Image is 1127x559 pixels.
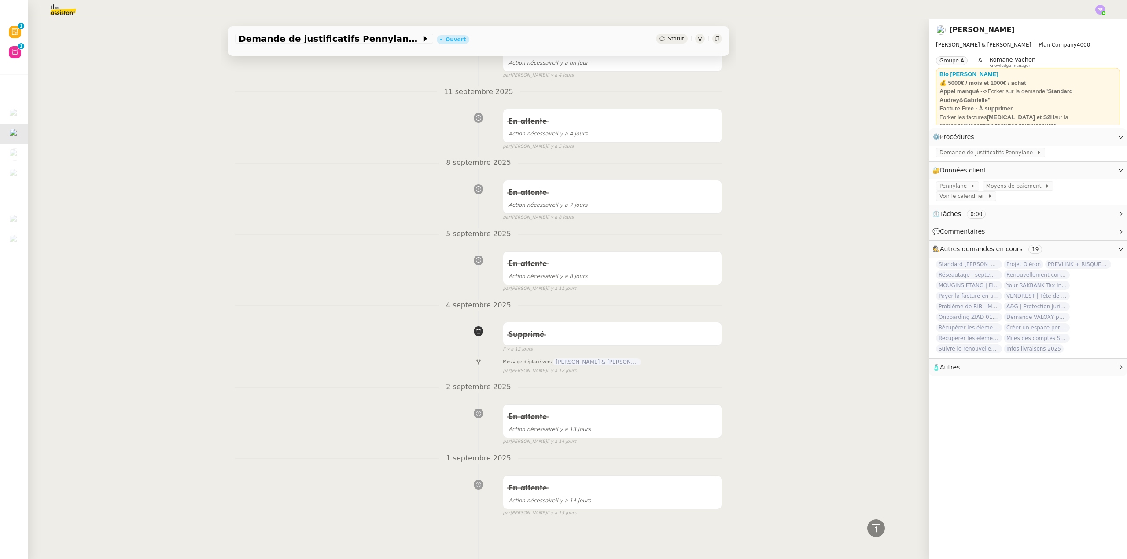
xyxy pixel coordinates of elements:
[939,105,1013,112] strong: Facture Free - À supprimer
[936,260,1002,269] span: Standard [PERSON_NAME]
[503,509,576,517] small: [PERSON_NAME]
[929,162,1127,179] div: 🔐Données client
[1039,42,1076,48] span: Plan Company
[1004,334,1070,343] span: Miles des comptes Skywards et Flying Blue
[508,426,591,432] span: il y a 13 jours
[508,413,547,421] span: En attente
[508,331,544,339] span: Supprimé
[936,270,1002,279] span: Réseautage - septembre 2025
[9,128,21,140] img: users%2FfjlNmCTkLiVoA3HQjY3GA5JXGxb2%2Favatar%2Fstarofservice_97480retdsc0392.png
[940,210,961,217] span: Tâches
[508,497,555,504] span: Action nécessaire
[963,122,1057,129] strong: "Réception factures fournisseurs"
[940,364,960,371] span: Autres
[503,346,533,353] span: il y a 12 jours
[939,148,1036,157] span: Demande de justificatifs Pennylane
[936,42,1031,48] span: [PERSON_NAME] & [PERSON_NAME]
[1077,42,1090,48] span: 4000
[508,189,547,197] span: En attente
[503,72,510,79] span: par
[508,131,555,137] span: Action nécessaire
[1028,245,1042,254] nz-tag: 19
[1004,302,1070,311] span: A&G | Protection Juridique COVEA
[439,453,518,464] span: 1 septembre 2025
[932,228,989,235] span: 💬
[508,131,587,137] span: il y a 4 jours
[939,192,987,201] span: Voir le calendrier
[1004,281,1070,290] span: Your RAKBANK Tax Invoice / Tax Credit Note
[932,210,993,217] span: ⏲️
[503,367,510,375] span: par
[939,80,1026,86] strong: 💰 5000€ / mois et 1000€ / achat
[508,202,555,208] span: Action nécessaire
[446,37,466,42] div: Ouvert
[1095,5,1105,15] img: svg
[967,210,986,219] nz-tag: 0:00
[503,438,576,446] small: [PERSON_NAME]
[932,245,1046,252] span: 🕵️
[19,43,23,51] p: 1
[939,71,998,77] a: Bio [PERSON_NAME]
[929,241,1127,258] div: 🕵️Autres demandes en cours 19
[936,292,1002,300] span: Payer la facture en urgence
[503,143,574,150] small: [PERSON_NAME]
[940,167,986,174] span: Données client
[936,334,1002,343] span: Récupérer les éléments sociaux - Septembre 2025
[547,509,577,517] span: il y a 15 jours
[508,426,555,432] span: Action nécessaire
[503,367,576,375] small: [PERSON_NAME]
[1004,270,1070,279] span: Renouvellement contrat Opale STOCCO
[439,157,518,169] span: 8 septembre 2025
[939,87,1116,104] div: Forker sur la demande
[929,359,1127,376] div: 🧴Autres
[503,285,510,292] span: par
[508,202,587,208] span: il y a 7 jours
[508,47,547,55] span: En attente
[939,88,987,95] strong: Appel manqué -->
[989,56,1035,63] span: Romane Vachon
[547,214,574,221] span: il y a 8 jours
[1045,260,1111,269] span: PREVLINK + RISQUES PROFESSIONNELS
[1004,313,1070,322] span: Demande VALOXY pour Pennylane - Montants importants sans justificatifs
[18,23,24,29] nz-badge-sup: 1
[508,273,587,279] span: il y a 8 jours
[668,36,684,42] span: Statut
[503,358,552,367] span: Message déplacé vers
[929,128,1127,146] div: ⚙️Procédures
[508,273,555,279] span: Action nécessaire
[932,165,990,175] span: 🔐
[239,34,421,43] span: Demande de justificatifs Pennylane - septembre 2025
[503,143,510,150] span: par
[508,260,547,268] span: En attente
[936,56,968,65] nz-tag: Groupe A
[986,182,1045,190] span: Moyens de paiement
[503,72,574,79] small: [PERSON_NAME]
[1004,344,1064,353] span: Infos livraisons 2025
[936,344,1002,353] span: Suivre le renouvellement produit Trimble
[503,509,510,517] span: par
[939,88,1073,103] strong: "Standard Audrey&Gabrielle"
[547,143,574,150] span: il y a 5 jours
[936,281,1002,290] span: MOUGINS ETANG | Electroménagers
[508,497,591,504] span: il y a 14 jours
[929,223,1127,240] div: 💬Commentaires
[9,108,21,120] img: users%2FfjlNmCTkLiVoA3HQjY3GA5JXGxb2%2Favatar%2Fstarofservice_97480retdsc0392.png
[9,234,21,246] img: users%2FQNmrJKjvCnhZ9wRJPnUNc9lj8eE3%2Favatar%2F5ca36b56-0364-45de-a850-26ae83da85f1
[929,205,1127,223] div: ⏲️Tâches 0:00
[978,56,982,68] span: &
[439,381,518,393] span: 2 septembre 2025
[940,228,985,235] span: Commentaires
[508,484,547,492] span: En attente
[503,285,576,292] small: [PERSON_NAME]
[547,367,577,375] span: il y a 12 jours
[1004,292,1070,300] span: VENDREST | Tête de lit et housse LA REDOUTE
[939,113,1116,130] div: Forker les factures sur la demande
[547,285,577,292] span: il y a 11 jours
[19,23,23,31] p: 1
[439,300,518,311] span: 4 septembre 2025
[939,182,970,190] span: Pennylane
[940,133,974,140] span: Procédures
[936,302,1002,311] span: Problème de RIB - MATELAS FRANCAIS
[932,132,978,142] span: ⚙️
